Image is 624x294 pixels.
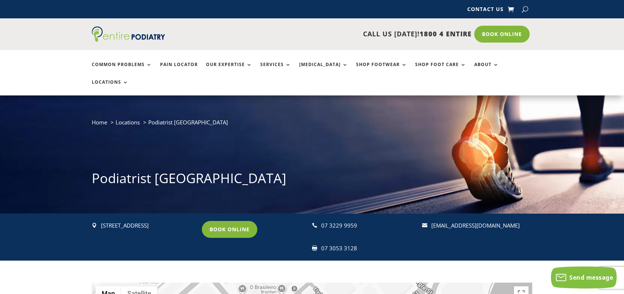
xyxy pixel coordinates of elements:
[116,119,140,126] a: Locations
[312,246,317,251] span: 
[321,244,416,253] div: 07 3053 3128
[467,7,504,15] a: Contact Us
[92,119,107,126] a: Home
[160,62,198,78] a: Pain Locator
[92,223,97,228] span: 
[92,169,532,191] h1: Podiatrist [GEOGRAPHIC_DATA]
[92,36,165,43] a: Entire Podiatry
[193,29,472,39] p: CALL US [DATE]!
[260,62,291,78] a: Services
[312,223,317,228] span: 
[474,62,499,78] a: About
[92,80,128,95] a: Locations
[321,221,416,231] div: 07 3229 9959
[299,62,348,78] a: [MEDICAL_DATA]
[415,62,466,78] a: Shop Foot Care
[148,119,228,126] span: Podiatrist [GEOGRAPHIC_DATA]
[92,117,532,133] nav: breadcrumb
[569,273,613,282] span: Send message
[551,266,617,288] button: Send message
[431,222,520,229] a: [EMAIL_ADDRESS][DOMAIN_NAME]
[202,221,257,238] a: Book Online
[474,26,530,43] a: Book Online
[92,62,152,78] a: Common Problems
[356,62,407,78] a: Shop Footwear
[420,29,472,38] span: 1800 4 ENTIRE
[206,62,252,78] a: Our Expertise
[92,26,165,42] img: logo (1)
[422,223,427,228] span: 
[101,221,195,231] p: [STREET_ADDRESS]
